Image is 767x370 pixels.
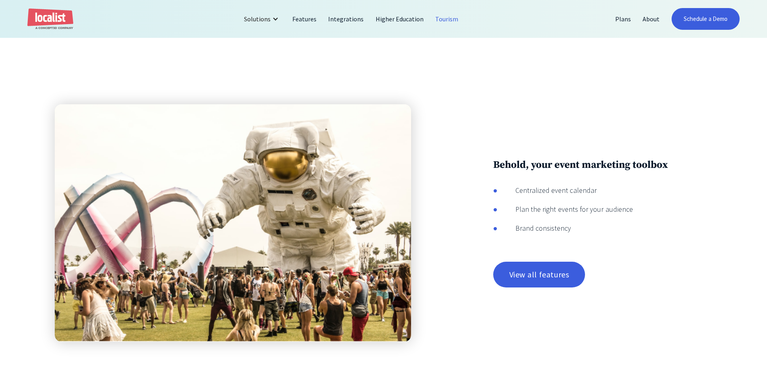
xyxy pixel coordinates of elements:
[493,159,712,171] h3: Behold, your event marketing toolbox
[238,9,287,29] div: Solutions
[497,204,633,215] div: Plan the right events for your audience
[497,223,571,234] div: Brand consistency
[637,9,666,29] a: About
[430,9,464,29] a: Tourism
[497,185,597,196] div: Centralized event calendar
[287,9,323,29] a: Features
[610,9,637,29] a: Plans
[493,262,585,287] a: View all features
[370,9,430,29] a: Higher Education
[244,14,271,24] div: Solutions
[27,8,73,30] a: home
[672,8,740,30] a: Schedule a Demo
[323,9,370,29] a: Integrations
